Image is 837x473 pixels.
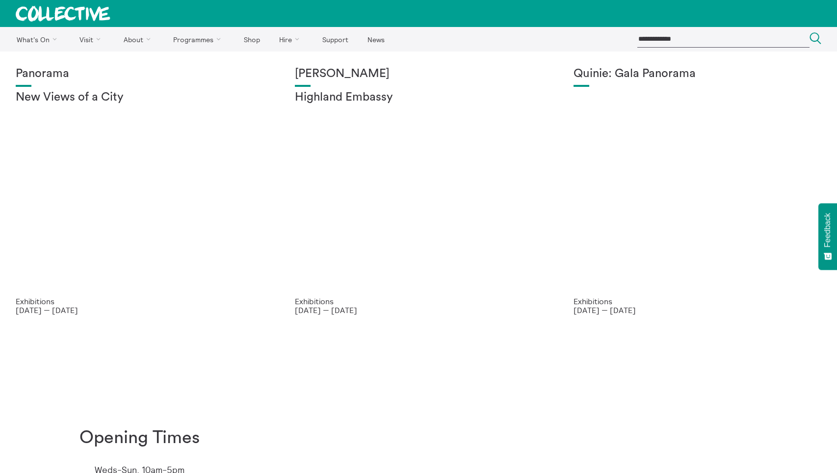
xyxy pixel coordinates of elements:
[279,52,558,331] a: Solar wheels 17 [PERSON_NAME] Highland Embassy Exhibitions [DATE] — [DATE]
[295,67,543,81] h1: [PERSON_NAME]
[818,203,837,270] button: Feedback - Show survey
[16,297,263,306] p: Exhibitions
[71,27,113,52] a: Visit
[165,27,234,52] a: Programmes
[574,297,821,306] p: Exhibitions
[295,306,543,315] p: [DATE] — [DATE]
[574,67,821,81] h1: Quinie: Gala Panorama
[79,428,200,448] h1: Opening Times
[115,27,163,52] a: About
[314,27,357,52] a: Support
[8,27,69,52] a: What's On
[359,27,393,52] a: News
[16,306,263,315] p: [DATE] — [DATE]
[558,52,837,331] a: Josie Vallely Quinie: Gala Panorama Exhibitions [DATE] — [DATE]
[295,297,543,306] p: Exhibitions
[16,91,263,105] h2: New Views of a City
[574,306,821,315] p: [DATE] — [DATE]
[16,67,263,81] h1: Panorama
[295,91,543,105] h2: Highland Embassy
[271,27,312,52] a: Hire
[235,27,268,52] a: Shop
[823,213,832,247] span: Feedback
